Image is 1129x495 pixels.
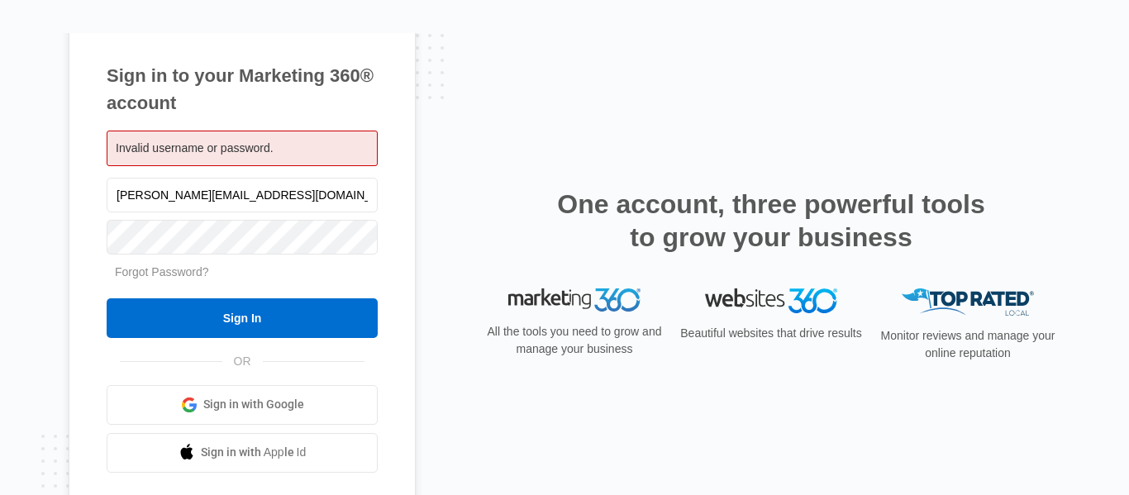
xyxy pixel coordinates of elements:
[679,325,864,342] p: Beautiful websites that drive results
[552,188,990,254] h2: One account, three powerful tools to grow your business
[482,323,667,358] p: All the tools you need to grow and manage your business
[902,288,1034,316] img: Top Rated Local
[107,385,378,425] a: Sign in with Google
[107,433,378,473] a: Sign in with Apple Id
[116,141,274,155] span: Invalid username or password.
[201,444,307,461] span: Sign in with Apple Id
[107,62,378,117] h1: Sign in to your Marketing 360® account
[705,288,837,312] img: Websites 360
[115,265,209,278] a: Forgot Password?
[203,396,304,413] span: Sign in with Google
[222,353,263,370] span: OR
[875,327,1060,362] p: Monitor reviews and manage your online reputation
[107,178,378,212] input: Email
[107,298,378,338] input: Sign In
[508,288,641,312] img: Marketing 360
